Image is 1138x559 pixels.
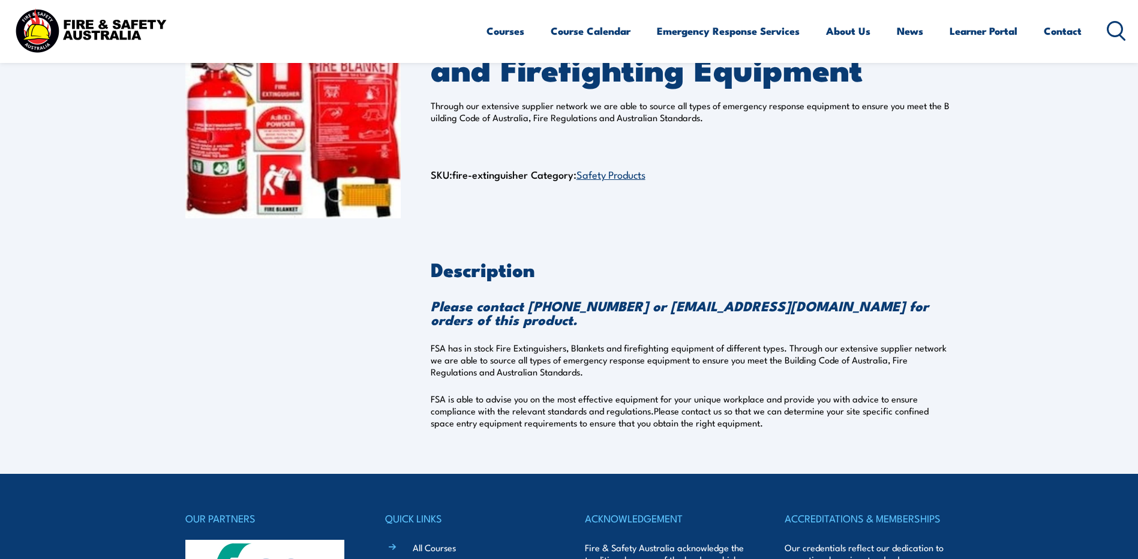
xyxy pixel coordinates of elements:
h4: OUR PARTNERS [185,510,353,527]
h1: Fire Extinguishers, Fire Blankets and Firefighting Equipment [431,26,953,82]
a: All Courses [413,541,456,554]
span: Category: [531,167,645,182]
h4: QUICK LINKS [385,510,553,527]
img: Fire Extinguishers, Fire Blankets and Firefighting Equipment [185,26,401,218]
h4: ACCREDITATIONS & MEMBERSHIPS [785,510,953,527]
a: Learner Portal [950,15,1017,47]
h2: Description [431,260,953,277]
a: Courses [487,15,524,47]
a: Safety Products [576,167,645,181]
a: About Us [826,15,870,47]
p: FSA is able to advise you on the most effective equipment for your unique workplace and provide y... [431,393,953,429]
a: Course Calendar [551,15,630,47]
a: News [897,15,923,47]
strong: Please contact [PHONE_NUMBER] or [EMAIL_ADDRESS][DOMAIN_NAME] for orders of this product. [431,295,929,330]
p: FSA has in stock Fire Extinguishers, Blankets and firefighting equipment of different types. Thro... [431,342,953,378]
span: SKU: [431,167,528,182]
h4: ACKNOWLEDGEMENT [585,510,753,527]
p: Through our extensive supplier network we are able to source all types of emergency response equi... [431,100,953,124]
span: fire-extinguisher [452,167,528,182]
a: Emergency Response Services [657,15,800,47]
a: Contact [1044,15,1082,47]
